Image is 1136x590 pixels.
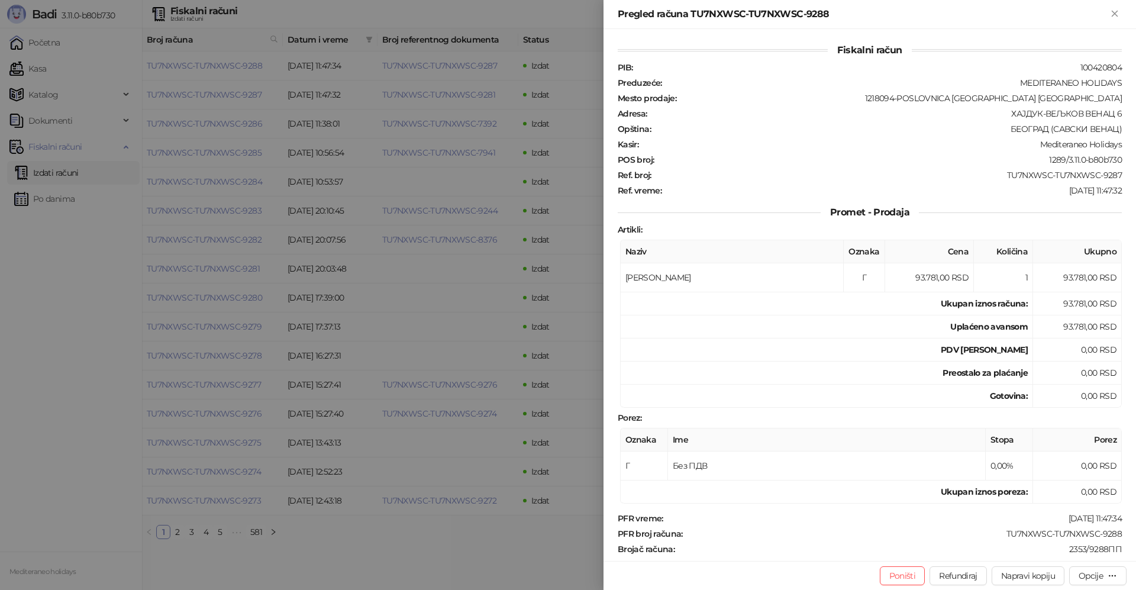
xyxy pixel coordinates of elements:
[618,185,661,196] strong: Ref. vreme :
[1069,566,1127,585] button: Opcije
[618,93,676,104] strong: Mesto prodaje :
[668,452,986,481] td: Без ПДВ
[618,513,663,524] strong: PFR vreme :
[634,62,1123,73] div: 100420804
[640,139,1123,150] div: Mediteraneo Holidays
[618,124,651,134] strong: Opština :
[621,428,668,452] th: Oznaka
[664,513,1123,524] div: [DATE] 11:47:34
[941,298,1028,309] strong: Ukupan iznos računa :
[653,170,1123,180] div: TU7NXWSC-TU7NXWSC-9287
[621,240,844,263] th: Naziv
[676,544,1123,554] div: 2353/9288ПП
[986,428,1033,452] th: Stopa
[943,367,1028,378] strong: Preostalo za plaćanje
[974,263,1033,292] td: 1
[821,207,919,218] span: Promet - Prodaja
[618,170,651,180] strong: Ref. broj :
[621,452,668,481] td: Г
[844,240,885,263] th: Oznaka
[618,224,642,235] strong: Artikli :
[990,391,1028,401] strong: Gotovina :
[621,263,844,292] td: [PERSON_NAME]
[618,78,662,88] strong: Preduzeće :
[1108,7,1122,21] button: Zatvori
[618,154,654,165] strong: POS broj :
[1033,292,1122,315] td: 93.781,00 RSD
[1079,570,1103,581] div: Opcije
[1033,481,1122,504] td: 0,00 RSD
[1033,452,1122,481] td: 0,00 RSD
[663,185,1123,196] div: [DATE] 11:47:32
[1033,315,1122,338] td: 93.781,00 RSD
[677,93,1123,104] div: 1218094-POSLOVNICA [GEOGRAPHIC_DATA] [GEOGRAPHIC_DATA]
[885,263,974,292] td: 93.781,00 RSD
[618,7,1108,21] div: Pregled računa TU7NXWSC-TU7NXWSC-9288
[1001,570,1055,581] span: Napravi kopiju
[885,240,974,263] th: Cena
[1033,240,1122,263] th: Ukupno
[618,412,641,423] strong: Porez :
[652,124,1123,134] div: БЕОГРАД (САВСКИ ВЕНАЦ)
[618,62,632,73] strong: PIB :
[828,44,911,56] span: Fiskalni račun
[950,321,1028,332] strong: Uplaćeno avansom
[655,154,1123,165] div: 1289/3.11.0-b80b730
[1033,428,1122,452] th: Porez
[930,566,987,585] button: Refundiraj
[941,344,1028,355] strong: PDV [PERSON_NAME]
[992,566,1064,585] button: Napravi kopiju
[684,528,1123,539] div: TU7NXWSC-TU7NXWSC-9288
[1033,338,1122,362] td: 0,00 RSD
[618,544,674,554] strong: Brojač računa :
[986,452,1033,481] td: 0,00%
[974,240,1033,263] th: Količina
[1033,263,1122,292] td: 93.781,00 RSD
[1033,362,1122,385] td: 0,00 RSD
[663,78,1123,88] div: MEDITERANEO HOLIDAYS
[880,566,925,585] button: Poništi
[1033,385,1122,408] td: 0,00 RSD
[648,108,1123,119] div: ХАЈДУК-ВЕЉКОВ ВЕНАЦ 6
[668,428,986,452] th: Ime
[618,108,647,119] strong: Adresa :
[844,263,885,292] td: Г
[618,139,638,150] strong: Kasir :
[618,528,683,539] strong: PFR broj računa :
[941,486,1028,497] strong: Ukupan iznos poreza:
